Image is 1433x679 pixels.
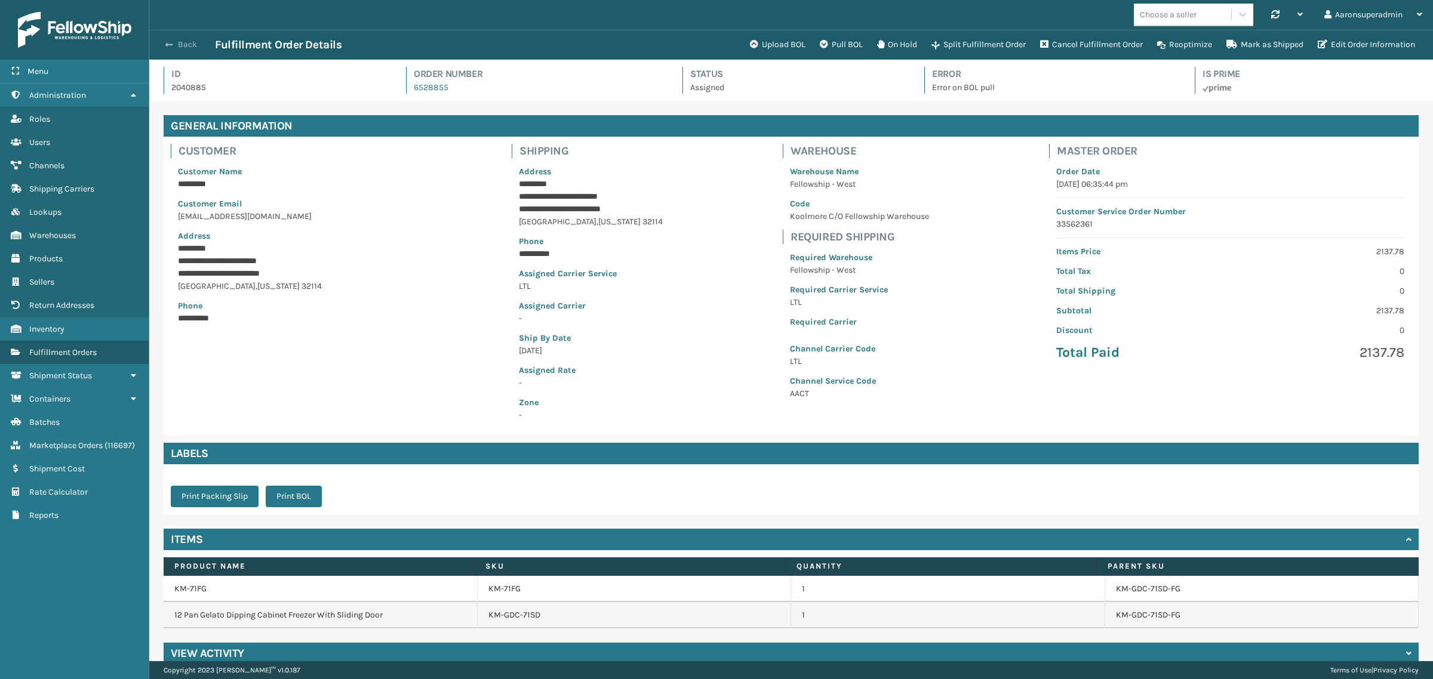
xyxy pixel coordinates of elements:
[1318,40,1327,48] i: Edit
[178,197,392,210] p: Customer Email
[256,281,257,291] span: ,
[1056,178,1404,190] p: [DATE] 06:35:44 pm
[790,264,929,276] p: Fellowship - West
[1057,144,1412,158] h4: Master Order
[870,33,924,57] button: On Hold
[215,38,342,52] h3: Fulfillment Order Details
[27,66,48,76] span: Menu
[178,300,392,312] p: Phone
[29,417,60,427] span: Batches
[519,267,663,280] p: Assigned Carrier Service
[179,144,399,158] h4: Customer
[178,231,210,241] span: Address
[171,81,385,94] p: 2040885
[1238,304,1404,317] p: 2137.78
[1330,666,1372,674] a: Terms of Use
[1056,165,1404,178] p: Order Date
[1105,602,1419,628] td: KM-GDC-71SD-FG
[1311,33,1422,57] button: Edit Order Information
[1203,67,1419,81] h4: Is Prime
[266,486,322,507] button: Print BOL
[598,217,641,227] span: [US_STATE]
[29,324,64,334] span: Inventory
[29,184,94,194] span: Shipping Carriers
[791,144,936,158] h4: Warehouse
[414,67,661,81] h4: Order Number
[29,137,50,147] span: Users
[257,281,300,291] span: [US_STATE]
[171,646,244,661] h4: View Activity
[519,300,663,312] p: Assigned Carrier
[164,443,1419,464] h4: Labels
[29,230,76,240] span: Warehouses
[29,114,50,124] span: Roles
[690,67,903,81] h4: Status
[1056,285,1223,297] p: Total Shipping
[29,371,92,381] span: Shipment Status
[519,332,663,344] p: Ship By Date
[790,251,929,264] p: Required Warehouse
[790,165,929,178] p: Warehouse Name
[596,217,598,227] span: ,
[485,561,774,572] label: SKU
[1040,40,1048,48] i: Cancel Fulfillment Order
[519,344,663,357] p: [DATE]
[1140,8,1197,21] div: Choose a seller
[1056,218,1404,230] p: 33562361
[791,576,1105,602] td: 1
[1330,661,1419,679] div: |
[519,217,596,227] span: [GEOGRAPHIC_DATA]
[1157,41,1166,50] i: Reoptimize
[29,510,59,520] span: Reports
[519,396,663,420] span: -
[171,486,259,507] button: Print Packing Slip
[1033,33,1150,57] button: Cancel Fulfillment Order
[790,375,929,387] p: Channel Service Code
[519,235,663,248] p: Phone
[178,210,392,223] p: [EMAIL_ADDRESS][DOMAIN_NAME]
[1238,265,1404,277] p: 0
[1056,324,1223,337] p: Discount
[1056,304,1223,317] p: Subtotal
[797,561,1085,572] label: Quantity
[164,576,478,602] td: KM-71FG
[18,12,131,48] img: logo
[519,364,663,376] p: Assigned Rate
[791,602,1105,628] td: 1
[519,396,663,409] p: Zone
[1219,33,1311,57] button: Mark as Shipped
[932,81,1173,94] p: Error on BOL pull
[1105,576,1419,602] td: KM-GDC-71SD-FG
[519,376,663,389] p: -
[488,583,521,595] a: KM-71FG
[29,254,63,264] span: Products
[924,33,1033,57] button: Split Fulfillment Order
[642,217,663,227] span: 32114
[171,532,203,547] h4: Items
[519,312,663,325] p: -
[1238,245,1404,258] p: 2137.78
[791,230,936,244] h4: Required Shipping
[1056,205,1404,218] p: Customer Service Order Number
[519,144,670,158] h4: Shipping
[790,178,929,190] p: Fellowship - West
[1056,245,1223,258] p: Items Price
[743,33,813,57] button: Upload BOL
[29,300,94,310] span: Return Addresses
[29,394,70,404] span: Containers
[1226,40,1237,48] i: Mark as Shipped
[790,387,929,400] p: AACT
[29,277,54,287] span: Sellers
[1108,561,1397,572] label: Parent SKU
[171,67,385,81] h4: Id
[29,90,86,100] span: Administration
[790,355,929,368] p: LTL
[164,661,300,679] p: Copyright 2023 [PERSON_NAME]™ v 1.0.187
[932,67,1173,81] h4: Error
[1056,344,1223,362] p: Total Paid
[877,40,884,48] i: On Hold
[1238,324,1404,337] p: 0
[790,210,929,223] p: Koolmore C/O Fellowship Warehouse
[790,342,929,355] p: Channel Carrier Code
[1238,344,1404,362] p: 2137.78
